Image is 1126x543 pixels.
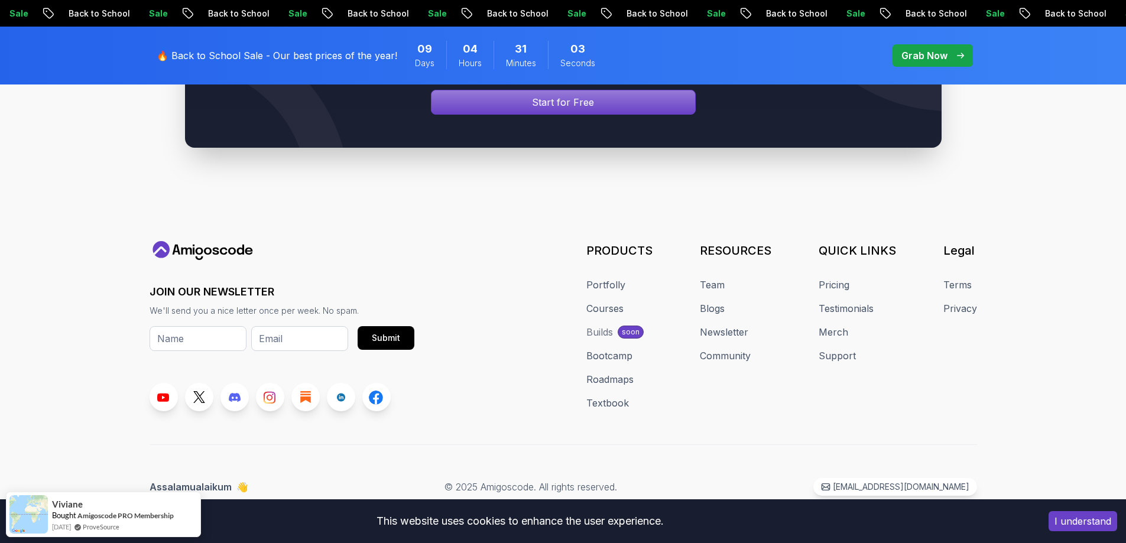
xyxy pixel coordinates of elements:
[622,327,640,337] p: soon
[291,383,320,411] a: Blog link
[974,8,1011,19] p: Sale
[463,41,478,57] span: 4 Hours
[1033,8,1113,19] p: Back to School
[220,383,249,411] a: Discord link
[695,8,732,19] p: Sale
[833,481,969,493] p: [EMAIL_ADDRESS][DOMAIN_NAME]
[700,278,725,292] a: Team
[560,57,595,69] span: Seconds
[893,8,974,19] p: Back to School
[444,480,617,494] p: © 2025 Amigoscode. All rights reserved.
[813,478,977,496] a: [EMAIL_ADDRESS][DOMAIN_NAME]
[700,325,748,339] a: Newsletter
[586,278,625,292] a: Portfolly
[56,8,137,19] p: Back to School
[52,499,83,509] span: Viviane
[196,8,276,19] p: Back to School
[819,242,896,259] h3: QUICK LINKS
[700,301,725,316] a: Blogs
[150,326,246,351] input: Name
[236,480,248,495] span: 👋
[9,508,1031,534] div: This website uses cookies to enhance the user experience.
[157,48,397,63] p: 🔥 Back to School Sale - Our best prices of the year!
[372,332,400,344] div: Submit
[137,8,174,19] p: Sale
[532,95,594,109] p: Start for Free
[943,242,977,259] h3: Legal
[276,8,314,19] p: Sale
[150,383,178,411] a: Youtube link
[52,522,71,532] span: [DATE]
[834,8,872,19] p: Sale
[586,372,634,386] a: Roadmaps
[819,301,874,316] a: Testimonials
[415,57,434,69] span: Days
[586,325,613,339] div: Builds
[819,349,856,363] a: Support
[417,41,432,57] span: 9 Days
[819,325,848,339] a: Merch
[251,326,348,351] input: Email
[150,284,414,300] h3: JOIN OUR NEWSLETTER
[515,41,527,57] span: 31 Minutes
[819,278,849,292] a: Pricing
[754,8,834,19] p: Back to School
[901,48,947,63] p: Grab Now
[362,383,391,411] a: Facebook link
[570,41,585,57] span: 3 Seconds
[700,349,751,363] a: Community
[1049,511,1117,531] button: Accept cookies
[586,301,624,316] a: Courses
[459,57,482,69] span: Hours
[555,8,593,19] p: Sale
[586,396,629,410] a: Textbook
[475,8,555,19] p: Back to School
[700,242,771,259] h3: RESOURCES
[150,305,414,317] p: We'll send you a nice letter once per week. No spam.
[358,326,414,350] button: Submit
[431,90,696,115] a: Signin page
[614,8,695,19] p: Back to School
[506,57,536,69] span: Minutes
[185,383,213,411] a: Twitter link
[150,480,248,494] p: Assalamualaikum
[586,349,632,363] a: Bootcamp
[416,8,453,19] p: Sale
[335,8,416,19] p: Back to School
[943,301,977,316] a: Privacy
[52,511,76,520] span: Bought
[83,523,119,531] a: ProveSource
[586,242,653,259] h3: PRODUCTS
[256,383,284,411] a: Instagram link
[77,511,174,520] a: Amigoscode PRO Membership
[327,383,355,411] a: LinkedIn link
[9,495,48,534] img: provesource social proof notification image
[943,278,972,292] a: Terms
